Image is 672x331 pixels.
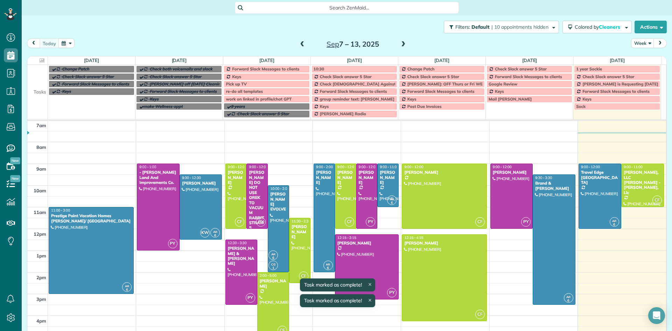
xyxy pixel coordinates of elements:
span: KW [200,228,210,237]
div: [PERSON_NAME] [492,170,531,175]
span: Filters: [455,24,470,30]
span: PY [246,293,255,303]
h2: 7 – 13, 2025 [309,40,397,48]
span: Mail [PERSON_NAME] [489,96,532,102]
span: 11:30 - 2:30 [292,219,310,223]
a: [DATE] [610,57,625,63]
span: 11:00 - 3:00 [51,208,70,213]
span: Check Slack answer 5 Star [149,74,201,79]
span: Forward Slack Messages to clients [62,81,129,87]
span: group reminder text: [PERSON_NAME] [320,96,394,102]
span: 1pm [36,253,46,258]
span: 12:15 - 3:15 [337,235,356,240]
span: 9:00 - 12:00 [228,165,247,169]
span: 9:00 - 12:00 [359,165,378,169]
span: CG [271,262,275,266]
span: 8am [36,144,46,150]
div: Task marked as complete! [300,294,375,307]
div: [PERSON_NAME] DO NOT USE OREK TO VACUUM RABBIT STRAWS [248,170,266,230]
span: 9:00 - 12:00 [581,165,600,169]
span: Keys [495,89,504,94]
span: Keys [62,89,71,94]
button: prev [27,39,40,48]
span: AR [566,295,570,299]
span: | 10 appointments hidden [491,24,548,30]
span: 9:30 - 12:30 [182,175,201,180]
div: [PERSON_NAME] [337,170,354,185]
span: Cleaners [599,24,621,30]
button: today [40,39,59,48]
span: 10am [34,188,46,193]
span: 1 year Sockie [576,66,602,71]
span: re-do all templates [226,89,263,94]
span: Past Due Invoices [407,104,442,109]
span: Check Slack answer 5 Star [582,74,634,79]
div: [PERSON_NAME] [182,181,220,186]
div: [PERSON_NAME] [316,170,333,185]
span: 12:15 - 4:15 [404,235,423,240]
span: 9:00 - 12:00 [404,165,423,169]
div: Prestige Point Vacation Homes [PERSON_NAME]/ [GEOGRAPHIC_DATA] [51,213,132,223]
span: PY [387,288,397,297]
span: Check Slack answer 5 Star [495,66,547,71]
span: Google Review [489,81,517,87]
div: [PERSON_NAME] [337,241,397,246]
span: Check Slack answer 5 Star [407,74,459,79]
small: 1 [269,265,278,271]
a: [DATE] [434,57,449,63]
small: 6 [387,200,396,206]
div: [PERSON_NAME] & [PERSON_NAME] [227,246,255,266]
span: Keys [232,74,241,79]
div: [PERSON_NAME], LLC [PERSON_NAME] - [PERSON_NAME], Llc [623,170,662,195]
span: 9:00 - 1:00 [139,165,156,169]
span: Forward Slack Messages to clients [320,89,387,94]
span: AR [213,230,217,234]
span: 11am [34,209,46,215]
button: Week [631,39,654,48]
span: [PERSON_NAME]: OFF Thurs or Fri WEEKLY [407,81,492,87]
button: Colored byCleaners [562,21,632,33]
div: Brand & [PERSON_NAME] [535,181,573,191]
span: Forward Slack Messages to clients [149,89,217,94]
span: Check [DEMOGRAPHIC_DATA] Against Spreadsheet [320,81,421,87]
div: - [PERSON_NAME] Land And Improvements Co. [139,170,177,185]
span: Check Slack answer 5 Star [62,74,114,79]
span: Pick up TV [226,81,247,87]
span: CF [299,271,308,281]
button: Filters: Default | 10 appointments hidden [444,21,559,33]
span: PY [521,217,531,227]
div: [PERSON_NAME] EVOLVE [270,192,287,212]
span: New [10,175,20,182]
div: Travel Edge [GEOGRAPHIC_DATA] [581,170,619,185]
div: [PERSON_NAME] [404,241,485,246]
span: PY [256,217,266,227]
span: Change Patch [407,66,435,71]
span: CF [345,217,354,227]
span: 9:00 - 12:00 [337,165,356,169]
span: 9:30 - 3:30 [535,175,552,180]
span: Keys [149,96,159,102]
span: 10:00 - 2:00 [270,186,289,191]
small: 6 [324,265,332,271]
span: Change Patch [62,66,89,71]
span: 12:30 - 3:30 [228,241,247,245]
span: AR [612,219,616,223]
span: AR [326,262,330,266]
span: Forward Slack Messages to clients [582,89,650,94]
a: [DATE] [347,57,362,63]
span: AR [390,197,394,201]
button: Actions [635,21,667,33]
small: 6 [564,297,573,304]
span: work on linked in profile/chat GPT [226,96,292,102]
span: Forward Slack Messages to clients [407,89,475,94]
span: 12pm [34,231,46,237]
div: Open Intercom Messenger [648,307,665,324]
span: AR [271,252,275,256]
span: 9:00 - 2:00 [316,165,333,169]
span: CF [475,217,485,227]
small: 6 [122,287,131,293]
span: New [10,157,20,164]
small: 6 [211,232,219,239]
span: Keys [320,104,329,109]
button: next [653,39,667,48]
